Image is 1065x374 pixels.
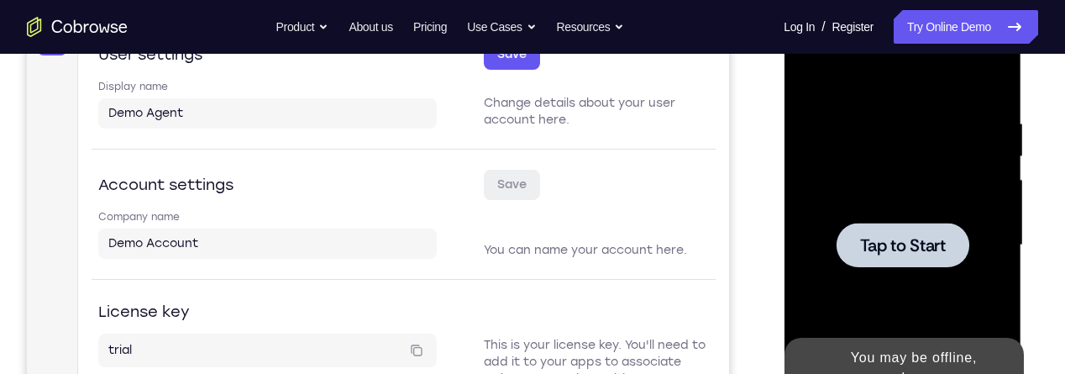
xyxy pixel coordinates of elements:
[457,157,682,191] p: Change details about your user account here.
[467,10,536,44] button: Use Cases
[413,10,447,44] a: Pricing
[71,235,207,259] h2: Account settings
[81,167,400,184] input: John Smith
[159,20,197,37] div: v 4.18.3
[71,142,141,155] label: Display name
[65,47,119,81] a: General
[784,10,815,44] a: Log In
[71,105,176,129] h2: User settings
[71,57,113,71] span: General
[76,240,161,256] span: Tap to Start
[457,102,513,132] button: Save
[894,10,1038,44] a: Try Online Demo
[832,10,874,44] a: Register
[457,232,513,262] button: Save
[349,10,392,44] a: About us
[457,304,682,321] p: You can name your account here.
[65,10,155,37] h1: Settings
[276,10,329,44] button: Product
[557,10,625,44] button: Resources
[81,298,400,314] input: You do not have permission to access this content. Required: accounts:update
[27,17,128,37] a: Go to the home page
[71,272,153,286] label: Company name
[821,17,825,37] span: /
[52,225,185,270] button: Tap to Start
